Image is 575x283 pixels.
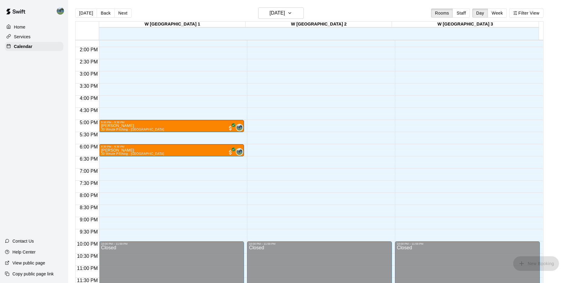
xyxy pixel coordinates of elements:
[97,9,115,18] button: Back
[78,84,99,89] span: 3:30 PM
[55,5,68,17] div: Andrew Hoffman
[78,132,99,137] span: 5:30 PM
[392,22,538,27] div: W [GEOGRAPHIC_DATA] 3
[453,9,470,18] button: Staff
[78,71,99,77] span: 3:00 PM
[101,145,126,148] div: 6:00 PM – 6:30 PM
[78,217,99,222] span: 9:00 PM
[236,149,242,155] img: Andrew Hoffman
[78,108,99,113] span: 4:30 PM
[12,271,54,277] p: Copy public page link
[397,242,425,245] div: 10:00 PM – 11:59 PM
[75,9,97,18] button: [DATE]
[431,9,453,18] button: Rooms
[12,260,45,266] p: View public page
[78,96,99,101] span: 4:00 PM
[75,266,99,271] span: 11:00 PM
[75,241,99,247] span: 10:00 PM
[78,205,99,210] span: 8:30 PM
[75,278,99,283] span: 11:30 PM
[5,22,63,32] a: Home
[14,43,32,49] p: Calendar
[236,148,243,155] div: Andrew Hoffman
[238,148,243,155] span: Andrew Hoffman
[269,9,285,17] h6: [DATE]
[5,32,63,41] a: Services
[78,229,99,234] span: 9:30 PM
[249,242,277,245] div: 10:00 PM – 11:59 PM
[75,254,99,259] span: 10:30 PM
[99,22,246,27] div: W [GEOGRAPHIC_DATA] 1
[78,193,99,198] span: 8:00 PM
[472,9,488,18] button: Day
[236,124,242,131] img: Andrew Hoffman
[78,120,99,125] span: 5:00 PM
[246,22,392,27] div: W [GEOGRAPHIC_DATA] 2
[99,120,244,132] div: 5:00 PM – 5:30 PM: Logan Edelstein
[78,47,99,52] span: 2:00 PM
[12,238,34,244] p: Contact Us
[78,156,99,162] span: 6:30 PM
[488,9,507,18] button: Week
[101,242,129,245] div: 10:00 PM – 11:59 PM
[14,34,31,40] p: Services
[227,125,233,131] span: All customers have paid
[14,24,25,30] p: Home
[513,261,559,266] span: You don't have the permission to add bookings
[509,9,543,18] button: Filter View
[114,9,131,18] button: Next
[101,128,164,131] span: 30 Minute Pitching - [GEOGRAPHIC_DATA]
[227,149,233,155] span: All customers have paid
[78,59,99,64] span: 2:30 PM
[5,42,63,51] a: Calendar
[57,7,64,15] img: Andrew Hoffman
[78,144,99,149] span: 6:00 PM
[78,169,99,174] span: 7:00 PM
[99,144,244,156] div: 6:00 PM – 6:30 PM: Dominic DiPietro
[12,249,35,255] p: Help Center
[238,124,243,131] span: Andrew Hoffman
[258,7,304,19] button: [DATE]
[101,152,164,155] span: 30 Minute Pitching - [GEOGRAPHIC_DATA]
[101,121,126,124] div: 5:00 PM – 5:30 PM
[236,124,243,131] div: Andrew Hoffman
[78,181,99,186] span: 7:30 PM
